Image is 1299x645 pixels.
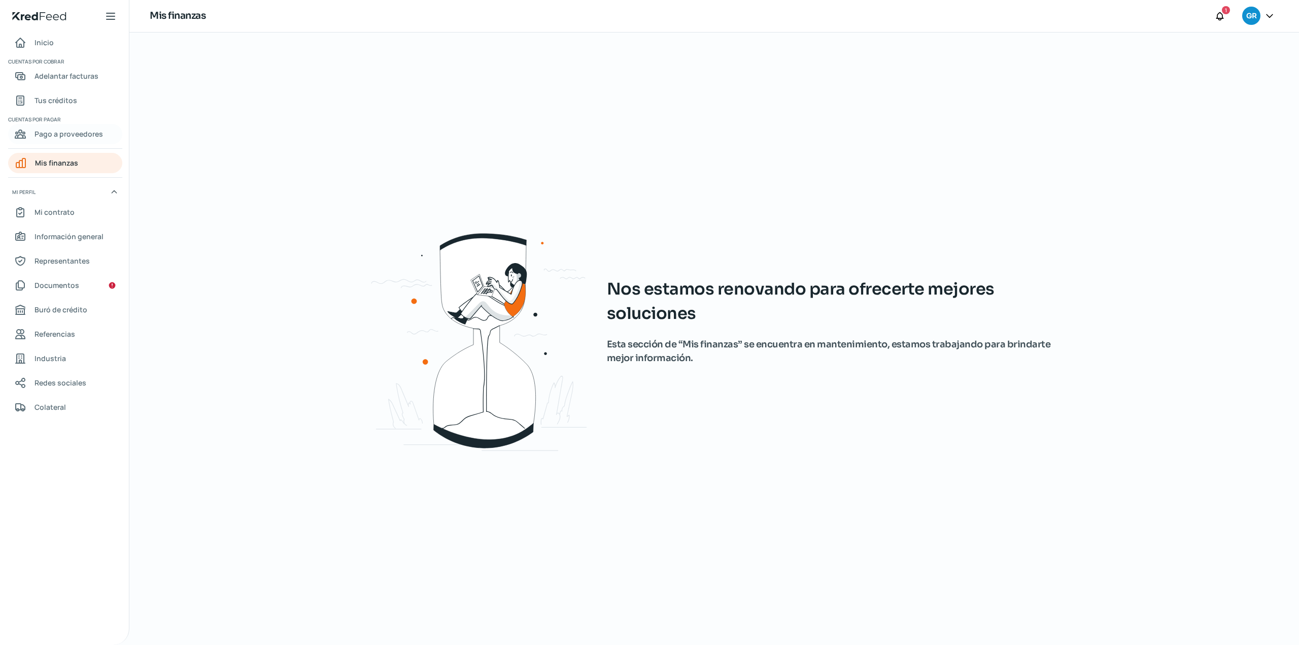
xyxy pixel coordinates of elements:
[35,254,90,267] span: Representantes
[8,66,122,86] a: Adelantar facturas
[8,33,122,53] a: Inicio
[35,328,75,340] span: Referencias
[8,348,122,369] a: Industria
[35,352,66,365] span: Industria
[35,156,78,169] span: Mis finanzas
[150,9,206,23] h1: Mis finanzas
[8,57,121,66] span: Cuentas por cobrar
[8,397,122,417] a: Colateral
[8,275,122,296] a: Documentos
[35,127,103,140] span: Pago a proveedores
[35,401,66,413] span: Colateral
[35,70,98,82] span: Adelantar facturas
[607,277,1058,326] span: Nos estamos renovando para ofrecerte mejores soluciones
[8,251,122,271] a: Representantes
[35,36,54,49] span: Inicio
[8,115,121,124] span: Cuentas por pagar
[8,202,122,222] a: Mi contrato
[35,230,104,243] span: Información general
[8,153,122,173] a: Mis finanzas
[1225,6,1227,15] span: 1
[1246,10,1256,22] span: GR
[12,187,36,197] span: Mi perfil
[8,227,122,247] a: Información general
[8,324,122,344] a: Referencias
[8,300,122,320] a: Buró de crédito
[35,279,79,292] span: Documentos
[35,94,77,107] span: Tus créditos
[35,206,75,218] span: Mi contrato
[35,376,86,389] span: Redes sociales
[8,124,122,144] a: Pago a proveedores
[8,90,122,111] a: Tus créditos
[35,303,87,316] span: Buró de crédito
[607,338,1058,365] span: Esta sección de “Mis finanzas” se encuentra en mantenimiento, estamos trabajando para brindarte m...
[321,214,652,463] img: waiting.svg
[8,373,122,393] a: Redes sociales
